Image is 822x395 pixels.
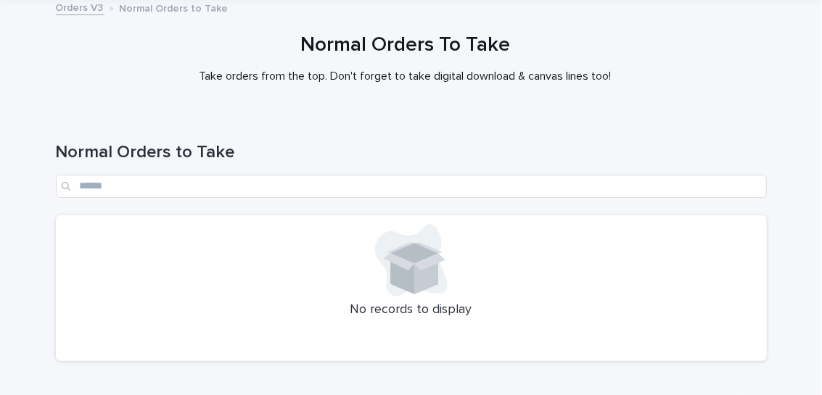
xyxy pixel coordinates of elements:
[56,175,767,198] input: Search
[56,142,767,163] h1: Normal Orders to Take
[49,33,760,58] h1: Normal Orders To Take
[115,70,695,83] p: Take orders from the top. Don't forget to take digital download & canvas lines too!
[65,302,758,318] p: No records to display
